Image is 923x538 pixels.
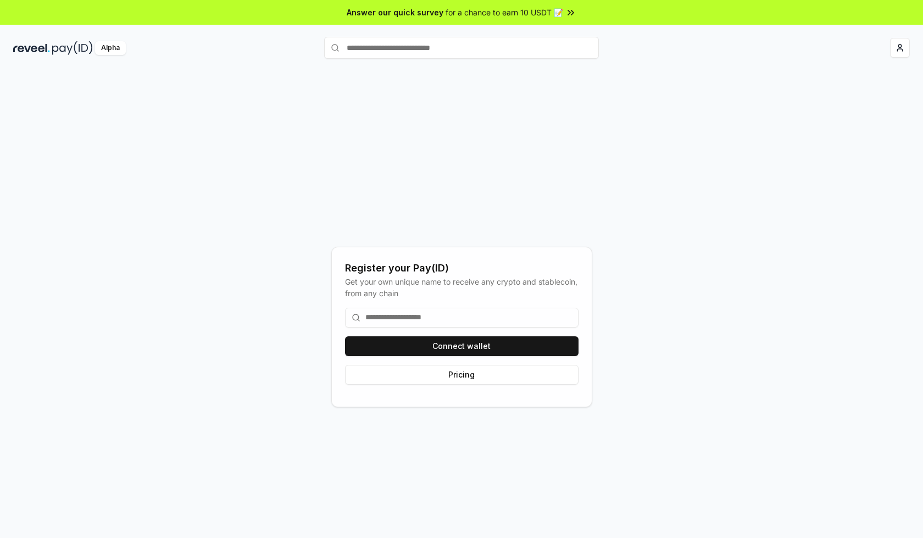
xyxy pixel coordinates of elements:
[446,7,563,18] span: for a chance to earn 10 USDT 📝
[345,260,579,276] div: Register your Pay(ID)
[345,365,579,385] button: Pricing
[52,41,93,55] img: pay_id
[345,276,579,299] div: Get your own unique name to receive any crypto and stablecoin, from any chain
[95,41,126,55] div: Alpha
[345,336,579,356] button: Connect wallet
[13,41,50,55] img: reveel_dark
[347,7,443,18] span: Answer our quick survey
